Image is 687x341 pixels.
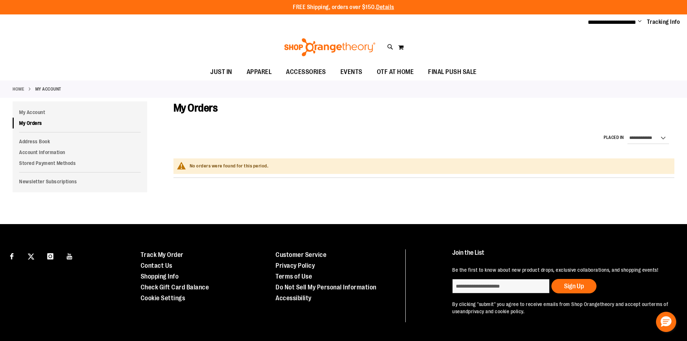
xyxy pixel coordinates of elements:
[141,251,184,258] a: Track My Order
[141,294,185,302] a: Cookie Settings
[13,176,147,187] a: Newsletter Subscriptions
[141,284,209,291] a: Check Gift Card Balance
[376,4,394,10] a: Details
[293,3,394,12] p: FREE Shipping, orders over $150.
[370,64,421,80] a: OTF AT HOME
[656,312,676,332] button: Hello, have a question? Let’s chat.
[13,86,24,92] a: Home
[13,136,147,147] a: Address Book
[276,273,312,280] a: Terms of Use
[452,301,670,315] p: By clicking "submit" you agree to receive emails from Shop Orangetheory and accept our and
[604,135,624,141] label: Placed in
[239,64,279,80] a: APPAREL
[452,266,670,274] p: Be the first to know about new product drops, exclusive collaborations, and shopping events!
[28,253,34,260] img: Twitter
[279,64,333,80] a: ACCESSORIES
[283,38,376,56] img: Shop Orangetheory
[276,284,376,291] a: Do Not Sell My Personal Information
[638,18,642,26] button: Account menu
[340,64,362,80] span: EVENTS
[647,18,680,26] a: Tracking Info
[452,279,550,293] input: enter email
[276,262,315,269] a: Privacy Policy
[333,64,370,80] a: EVENTS
[141,262,172,269] a: Contact Us
[421,64,484,80] a: FINAL PUSH SALE
[13,118,147,128] a: My Orders
[210,64,232,80] span: JUST IN
[286,64,326,80] span: ACCESSORIES
[452,249,670,263] h4: Join the List
[141,273,179,280] a: Shopping Info
[377,64,414,80] span: OTF AT HOME
[63,249,76,262] a: Visit our Youtube page
[276,251,326,258] a: Customer Service
[13,147,147,158] a: Account Information
[468,309,524,314] a: privacy and cookie policy.
[25,249,38,262] a: Visit our X page
[551,279,596,293] button: Sign Up
[35,86,61,92] strong: My Account
[190,163,269,169] span: No orders were found for this period.
[44,249,57,262] a: Visit our Instagram page
[564,283,584,290] span: Sign Up
[13,158,147,169] a: Stored Payment Methods
[173,102,218,114] span: My Orders
[5,249,18,262] a: Visit our Facebook page
[247,64,272,80] span: APPAREL
[428,64,477,80] span: FINAL PUSH SALE
[13,107,147,118] a: My Account
[276,294,312,302] a: Accessibility
[203,64,239,80] a: JUST IN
